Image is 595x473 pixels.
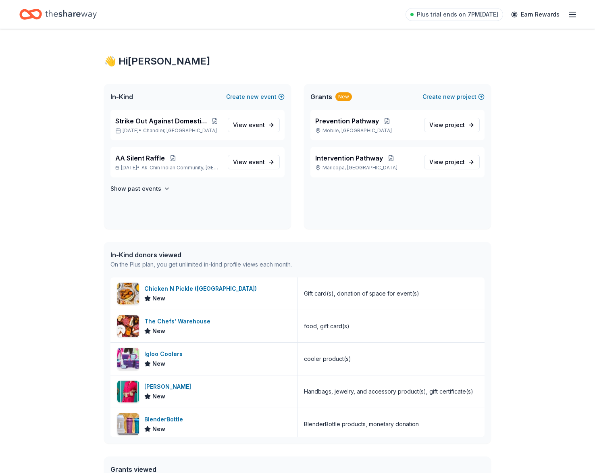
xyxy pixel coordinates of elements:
[110,184,161,194] h4: Show past events
[110,92,133,102] span: In-Kind
[304,321,350,331] div: food, gift card(s)
[233,120,265,130] span: View
[335,92,352,101] div: New
[226,92,285,102] button: Createnewevent
[429,120,465,130] span: View
[115,127,221,134] p: [DATE] •
[117,413,139,435] img: Image for BlenderBottle
[506,7,564,22] a: Earn Rewards
[429,157,465,167] span: View
[233,157,265,167] span: View
[310,92,332,102] span: Grants
[228,155,280,169] a: View event
[304,387,473,396] div: Handbags, jewelry, and accessory product(s), gift certificate(s)
[117,381,139,402] img: Image for Alexis Drake
[422,92,485,102] button: Createnewproject
[144,382,194,392] div: [PERSON_NAME]
[315,116,379,126] span: Prevention Pathway
[152,294,165,303] span: New
[144,349,186,359] div: Igloo Coolers
[117,283,139,304] img: Image for Chicken N Pickle (Glendale)
[144,317,214,326] div: The Chefs' Warehouse
[110,250,292,260] div: In-Kind donors viewed
[249,121,265,128] span: event
[152,326,165,336] span: New
[406,8,503,21] a: Plus trial ends on 7PM[DATE]
[117,348,139,370] img: Image for Igloo Coolers
[304,289,419,298] div: Gift card(s), donation of space for event(s)
[315,153,383,163] span: Intervention Pathway
[249,158,265,165] span: event
[424,118,480,132] a: View project
[445,121,465,128] span: project
[417,10,498,19] span: Plus trial ends on 7PM[DATE]
[115,165,221,171] p: [DATE] •
[424,155,480,169] a: View project
[19,5,97,24] a: Home
[110,260,292,269] div: On the Plus plan, you get unlimited in-kind profile views each month.
[445,158,465,165] span: project
[315,127,418,134] p: Mobile, [GEOGRAPHIC_DATA]
[247,92,259,102] span: new
[152,359,165,369] span: New
[304,419,419,429] div: BlenderBottle products, monetary donation
[110,184,170,194] button: Show past events
[104,55,491,68] div: 👋 Hi [PERSON_NAME]
[117,315,139,337] img: Image for The Chefs' Warehouse
[152,392,165,401] span: New
[141,165,221,171] span: Ak-Chin Indian Community, [GEOGRAPHIC_DATA]
[115,116,209,126] span: Strike Out Against Domestic Violence
[228,118,280,132] a: View event
[304,354,351,364] div: cooler product(s)
[144,415,186,424] div: BlenderBottle
[152,424,165,434] span: New
[143,127,217,134] span: Chandler, [GEOGRAPHIC_DATA]
[144,284,260,294] div: Chicken N Pickle ([GEOGRAPHIC_DATA])
[443,92,455,102] span: new
[315,165,418,171] p: Maricopa, [GEOGRAPHIC_DATA]
[115,153,165,163] span: AA Silent Raffle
